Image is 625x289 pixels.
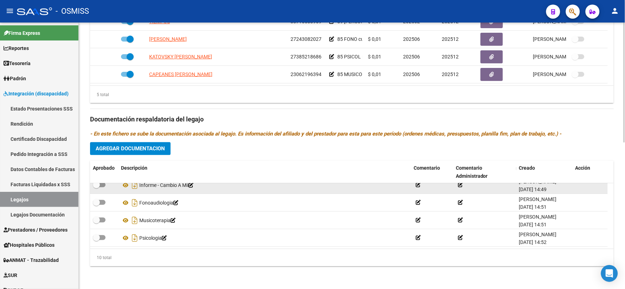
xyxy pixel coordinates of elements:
[90,91,109,99] div: 5 total
[403,36,420,42] span: 202506
[573,161,608,184] datatable-header-cell: Acción
[533,54,588,59] span: [PERSON_NAME] [DATE]
[96,146,165,152] span: Agregar Documentacion
[149,54,212,59] span: KATOVSKY [PERSON_NAME]
[516,161,573,184] datatable-header-cell: Creado
[291,71,321,77] span: 23062196394
[368,71,381,77] span: $ 0,01
[519,239,547,245] span: [DATE] 14:52
[4,29,40,37] span: Firma Express
[337,36,531,42] span: 85 FONO cumple 5 en diciembre- año 2025 continua con mismo modulo [PERSON_NAME]
[121,197,408,208] div: Fonoaudiologia
[121,180,408,191] div: Informe - Cambio A Mii
[90,161,118,184] datatable-header-cell: Aprobado
[291,36,321,42] span: 27243082027
[130,215,139,226] i: Descargar documento
[601,265,618,282] div: Open Intercom Messenger
[130,232,139,244] i: Descargar documento
[337,71,563,77] span: 85 MUSICOT modulo et- cumple 5 en diciembre- año 2025 continua con mismo modulo [PERSON_NAME]
[519,196,557,202] span: [PERSON_NAME]
[403,71,420,77] span: 202506
[4,256,59,264] span: ANMAT - Trazabilidad
[519,187,547,192] span: [DATE] 14:49
[519,179,557,184] span: [PERSON_NAME]
[403,54,420,59] span: 202506
[56,4,89,19] span: - OSMISS
[519,232,557,237] span: [PERSON_NAME]
[411,161,453,184] datatable-header-cell: Comentario
[90,131,562,137] i: - En este fichero se sube la documentación asociada al legajo. Es información del afiliado y del ...
[519,165,535,171] span: Creado
[368,36,381,42] span: $ 0,01
[414,165,440,171] span: Comentario
[442,54,459,59] span: 202512
[4,75,26,82] span: Padrón
[130,180,139,191] i: Descargar documento
[121,165,147,171] span: Descripción
[4,90,69,98] span: Integración (discapacidad)
[519,204,547,210] span: [DATE] 14:51
[4,241,55,249] span: Hospitales Públicos
[121,232,408,244] div: Psicologia
[130,197,139,208] i: Descargar documento
[149,71,212,77] span: CAPEANES [PERSON_NAME]
[4,226,68,234] span: Prestadores / Proveedores
[90,142,171,155] button: Agregar Documentacion
[519,214,557,220] span: [PERSON_NAME]
[121,215,408,226] div: Musicoterapia
[575,165,591,171] span: Acción
[442,36,459,42] span: 202512
[4,44,29,52] span: Reportes
[456,165,488,179] span: Comentario Administrador
[6,7,14,15] mat-icon: menu
[149,36,187,42] span: [PERSON_NAME]
[93,165,115,171] span: Aprobado
[90,254,111,262] div: 10 total
[533,36,588,42] span: [PERSON_NAME] [DATE]
[453,161,516,184] datatable-header-cell: Comentario Administrador
[533,71,588,77] span: [PERSON_NAME] [DATE]
[611,7,619,15] mat-icon: person
[4,59,31,67] span: Tesorería
[118,161,411,184] datatable-header-cell: Descripción
[442,71,459,77] span: 202512
[90,115,614,125] h3: Documentación respaldatoria del legajo
[291,54,321,59] span: 27385218686
[519,222,547,227] span: [DATE] 14:51
[368,54,381,59] span: $ 0,01
[337,54,559,59] span: 85 PSICOL modulo et- cumple 5 en diciembre- año 2025 continua con mismo modulo [PERSON_NAME]
[4,271,17,279] span: SUR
